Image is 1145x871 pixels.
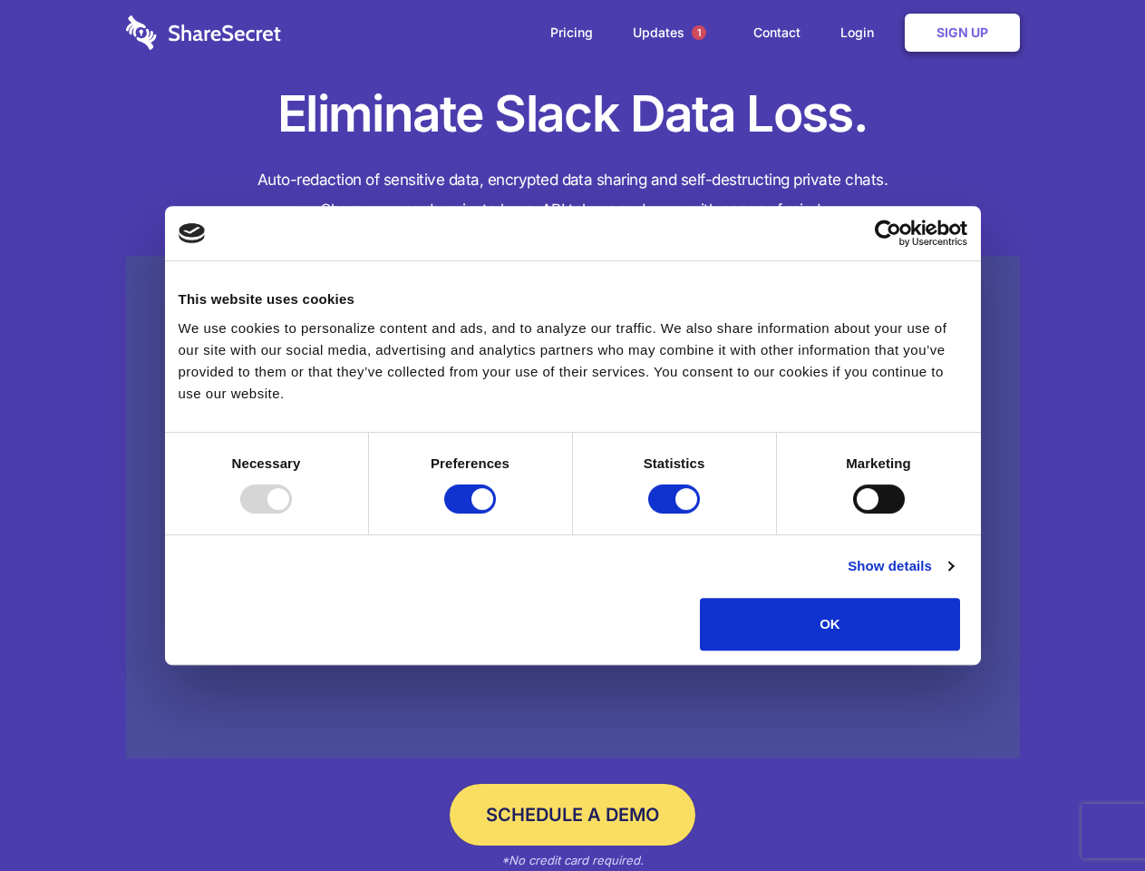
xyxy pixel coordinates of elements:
a: Show details [848,555,953,577]
img: logo-wordmark-white-trans-d4663122ce5f474addd5e946df7df03e33cb6a1c49d2221995e7729f52c070b2.svg [126,15,281,50]
strong: Necessary [232,455,301,471]
h1: Eliminate Slack Data Loss. [126,82,1020,147]
strong: Marketing [846,455,911,471]
a: Login [822,5,901,61]
div: We use cookies to personalize content and ads, and to analyze our traffic. We also share informat... [179,318,967,405]
a: Pricing [532,5,611,61]
button: OK [700,598,960,651]
h4: Auto-redaction of sensitive data, encrypted data sharing and self-destructing private chats. Shar... [126,165,1020,225]
div: This website uses cookies [179,289,967,310]
em: *No credit card required. [501,853,644,867]
a: Wistia video thumbnail [126,256,1020,759]
img: logo [179,223,206,243]
strong: Statistics [644,455,705,471]
a: Contact [735,5,819,61]
a: Sign Up [905,14,1020,52]
strong: Preferences [431,455,509,471]
a: Usercentrics Cookiebot - opens in a new window [809,220,967,247]
a: Schedule a Demo [450,784,695,846]
span: 1 [692,25,706,40]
